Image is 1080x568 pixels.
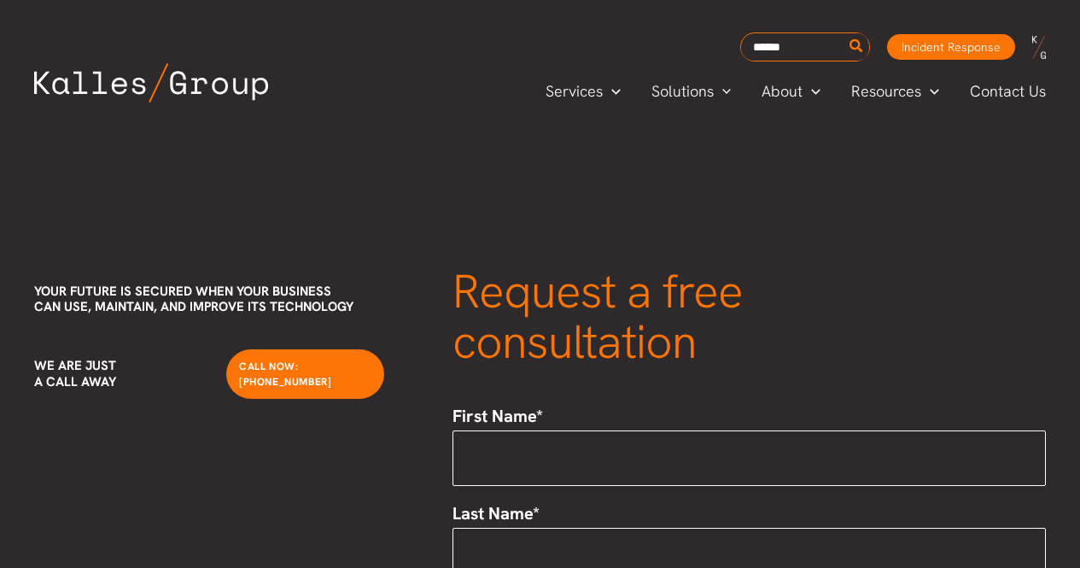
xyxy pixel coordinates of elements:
[239,360,331,389] span: Call Now: [PHONE_NUMBER]
[970,79,1046,104] span: Contact Us
[954,79,1063,104] a: Contact Us
[921,79,939,104] span: Menu Toggle
[452,405,536,427] span: First Name
[530,79,636,104] a: ServicesMenu Toggle
[603,79,621,104] span: Menu Toggle
[851,79,921,104] span: Resources
[226,349,384,399] a: Call Now: [PHONE_NUMBER]
[836,79,954,104] a: ResourcesMenu Toggle
[803,79,820,104] span: Menu Toggle
[887,34,1015,60] a: Incident Response
[714,79,732,104] span: Menu Toggle
[452,502,533,524] span: Last Name
[34,63,268,102] img: Kalles Group
[636,79,747,104] a: SolutionsMenu Toggle
[34,283,353,316] span: Your future is secured when your business can use, maintain, and improve its technology
[746,79,836,104] a: AboutMenu Toggle
[762,79,803,104] span: About
[530,77,1063,105] nav: Primary Site Navigation
[651,79,714,104] span: Solutions
[546,79,603,104] span: Services
[452,261,743,373] span: Request a free consultation
[846,33,867,61] button: Search
[34,357,116,390] span: We are just a call away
